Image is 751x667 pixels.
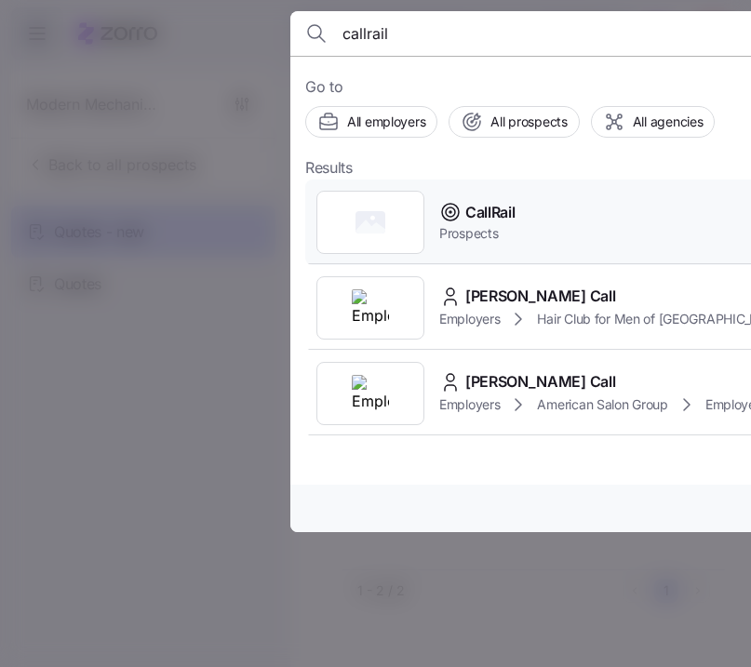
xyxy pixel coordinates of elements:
[439,224,515,243] span: Prospects
[465,201,515,224] span: CallRail
[591,106,716,138] button: All agencies
[633,113,704,131] span: All agencies
[465,285,615,308] span: [PERSON_NAME] Call
[352,289,389,327] img: Employer logo
[490,113,567,131] span: All prospects
[449,106,579,138] button: All prospects
[537,395,667,414] span: American Salon Group
[305,156,353,180] span: Results
[439,395,500,414] span: Employers
[305,106,437,138] button: All employers
[347,113,425,131] span: All employers
[465,370,615,394] span: [PERSON_NAME] Call
[439,310,500,328] span: Employers
[352,375,389,412] img: Employer logo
